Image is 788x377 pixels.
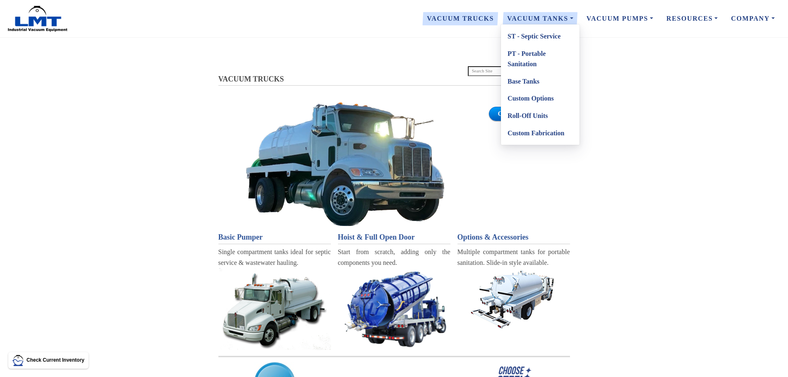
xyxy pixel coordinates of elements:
[420,10,501,27] a: Vacuum Trucks
[660,10,724,27] a: Resources
[218,233,263,241] span: Basic Pumper
[218,247,331,268] div: Single compartment tanks ideal for septic service & wastewater hauling.
[460,268,568,330] img: Stacks Image 9319
[501,107,580,125] a: Roll-Off Units
[218,75,284,83] span: VACUUM TRUCKS
[501,45,580,73] a: PT - Portable Sanitation
[457,268,570,330] a: PT - Portable Sanitation
[12,355,24,366] img: LMT Icon
[338,268,450,348] a: ST - Septic Service
[580,10,660,27] a: Vacuum Pumps
[246,102,444,226] img: Stacks Image 111527
[218,231,331,243] a: Basic Pumper
[26,356,84,364] p: Check Current Inventory
[7,5,69,32] img: LMT
[338,268,450,348] img: Stacks Image 111546
[501,28,580,45] a: ST - Septic Service
[338,231,450,243] a: Hoist & Full Open Door
[501,90,580,107] a: Custom Options
[338,247,450,268] div: Start from scratch, adding only the components you need.
[224,102,466,226] a: Vacuum Tanks
[724,10,781,27] a: Company
[501,10,580,27] a: Vacuum Tanks
[218,356,570,358] img: Stacks Image 12027
[457,233,529,241] span: Options & Accessories
[457,247,570,268] div: Multiple compartment tanks for portable sanitation. Slide-in style available.
[338,233,415,241] span: Hoist & Full Open Door
[489,107,559,121] a: Current Inventory
[501,73,580,90] a: Base Tanks
[457,231,570,243] a: Options & Accessories
[218,268,331,350] a: ST - Septic Service
[501,125,580,142] a: Custom Fabrication
[468,66,570,76] input: Search Site
[218,268,331,350] img: Stacks Image 9317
